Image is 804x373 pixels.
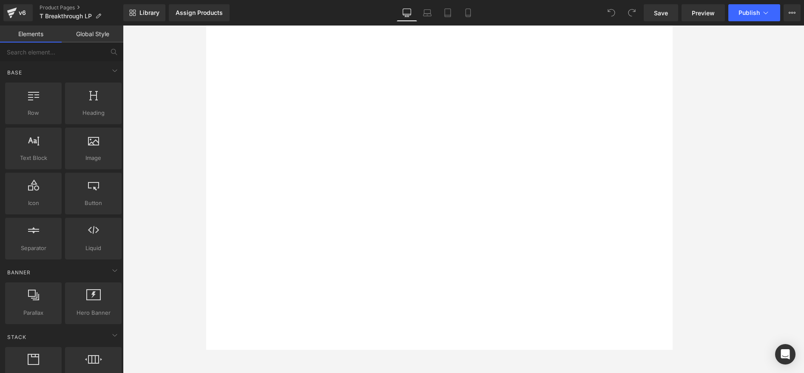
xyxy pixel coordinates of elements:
span: Heading [68,108,119,117]
span: Text Block [8,154,59,162]
span: Row [8,108,59,117]
span: Liquid [68,244,119,253]
span: Image [68,154,119,162]
a: Mobile [458,4,478,21]
button: More [784,4,801,21]
a: v6 [3,4,33,21]
span: Save [654,9,668,17]
span: Button [68,199,119,208]
span: Library [139,9,159,17]
span: Preview [692,9,715,17]
span: Parallax [8,308,59,317]
button: Undo [603,4,620,21]
a: Global Style [62,26,123,43]
a: Desktop [397,4,417,21]
button: Redo [623,4,640,21]
span: T Breakthrough LP [40,13,92,20]
span: Hero Banner [68,308,119,317]
div: v6 [17,7,28,18]
a: Laptop [417,4,438,21]
div: Assign Products [176,9,223,16]
span: Publish [739,9,760,16]
a: Tablet [438,4,458,21]
span: Icon [8,199,59,208]
span: Stack [6,333,27,341]
span: Banner [6,268,31,276]
a: Product Pages [40,4,123,11]
div: Open Intercom Messenger [775,344,795,364]
span: Base [6,68,23,77]
a: Preview [682,4,725,21]
span: Separator [8,244,59,253]
a: New Library [123,4,165,21]
button: Publish [728,4,780,21]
